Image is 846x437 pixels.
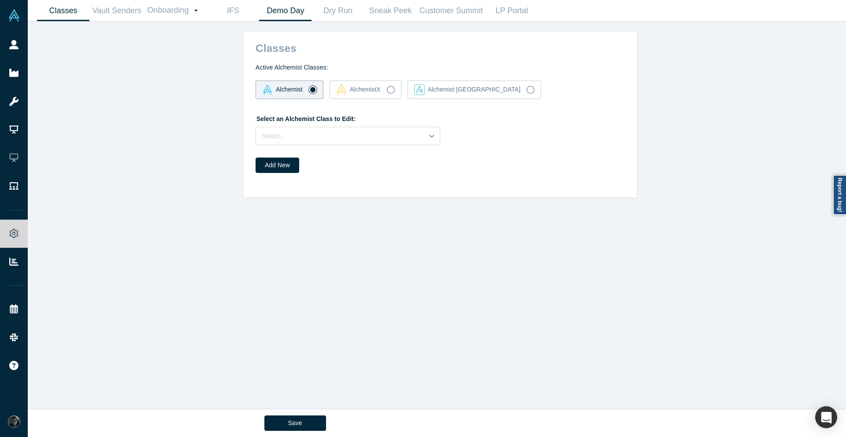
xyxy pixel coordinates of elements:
img: Rami C.'s Account [8,415,20,428]
button: Save [264,415,326,431]
img: alchemist_aj Vault Logo [414,84,425,95]
a: LP Portal [486,0,538,21]
a: Customer Summit [416,0,486,21]
a: Onboarding [144,0,207,21]
h2: Classes [246,37,637,55]
a: Dry Run [312,0,364,21]
a: IFS [207,0,259,21]
label: Select an Alchemist Class to Edit: [256,111,356,124]
a: Classes [37,0,89,21]
h4: Active Alchemist Classes: [256,64,625,71]
img: Alchemist Vault Logo [8,9,20,22]
div: Alchemist [262,84,303,95]
a: Vault Senders [89,0,144,21]
img: alchemistx Vault Logo [336,84,347,95]
img: alchemist Vault Logo [262,84,273,95]
button: Add New [256,158,299,173]
div: AlchemistX [336,84,381,95]
a: Sneak Peek [364,0,416,21]
a: Report a bug! [833,175,846,215]
a: Demo Day [259,0,312,21]
div: Alchemist [GEOGRAPHIC_DATA] [414,84,520,95]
